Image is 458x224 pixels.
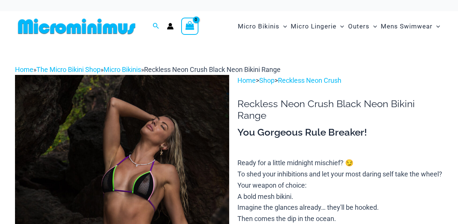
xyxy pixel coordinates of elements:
[238,17,279,36] span: Micro Bikinis
[369,17,377,36] span: Menu Toggle
[237,98,443,121] h1: Reckless Neon Crush Black Neon Bikini Range
[104,66,141,73] a: Micro Bikinis
[15,18,138,35] img: MM SHOP LOGO FLAT
[153,22,159,31] a: Search icon link
[336,17,344,36] span: Menu Toggle
[379,15,442,38] a: Mens SwimwearMenu ToggleMenu Toggle
[259,76,275,84] a: Shop
[237,75,443,86] p: > >
[36,66,101,73] a: The Micro Bikini Shop
[346,15,379,38] a: OutersMenu ToggleMenu Toggle
[236,15,289,38] a: Micro BikinisMenu ToggleMenu Toggle
[167,23,174,30] a: Account icon link
[289,15,346,38] a: Micro LingerieMenu ToggleMenu Toggle
[432,17,440,36] span: Menu Toggle
[15,66,281,73] span: » » »
[235,14,443,39] nav: Site Navigation
[291,17,336,36] span: Micro Lingerie
[381,17,432,36] span: Mens Swimwear
[144,66,281,73] span: Reckless Neon Crush Black Neon Bikini Range
[237,126,443,139] h3: You Gorgeous Rule Breaker!
[181,18,198,35] a: View Shopping Cart, empty
[348,17,369,36] span: Outers
[278,76,341,84] a: Reckless Neon Crush
[279,17,287,36] span: Menu Toggle
[237,76,256,84] a: Home
[15,66,33,73] a: Home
